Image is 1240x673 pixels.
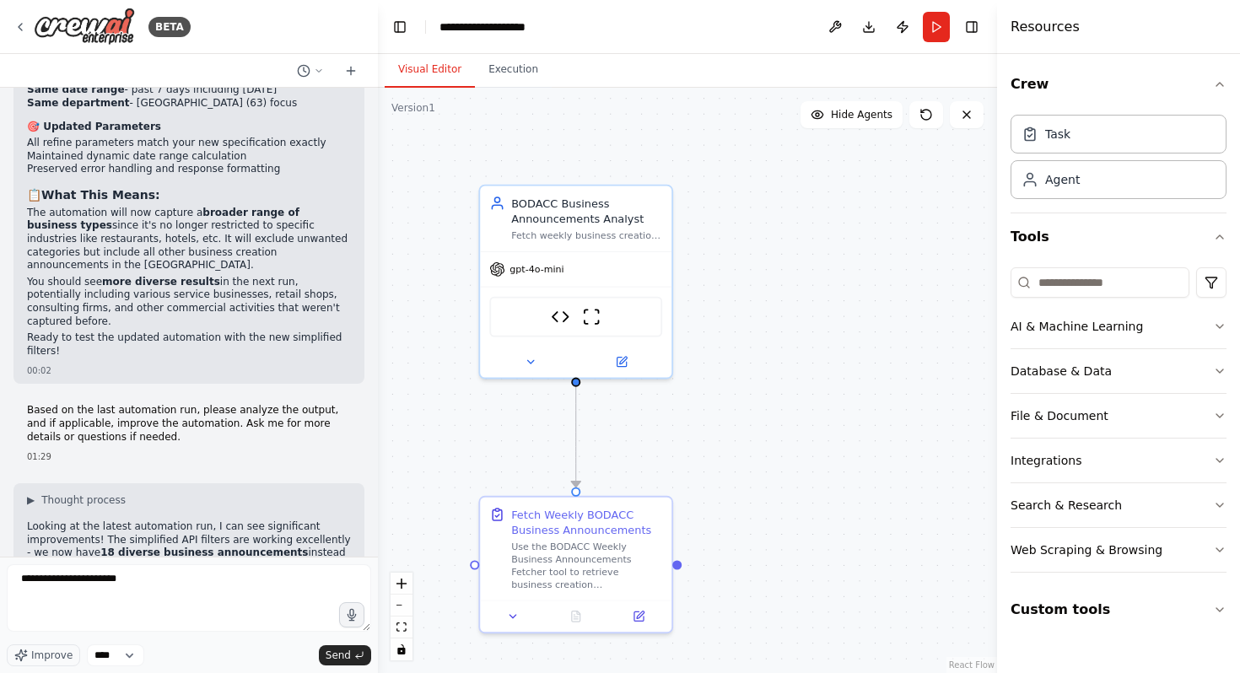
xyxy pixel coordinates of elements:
[1045,171,1080,188] div: Agent
[1011,452,1081,469] div: Integrations
[1011,61,1227,108] button: Crew
[27,493,35,507] span: ▶
[27,493,126,507] button: ▶Thought process
[290,61,331,81] button: Switch to previous chat
[569,387,584,487] g: Edge from a9c0128a-f958-4d59-a734-c97fc7b98654 to cad9dda8-5749-4b1c-8f23-d61ab4045f2c
[801,101,903,128] button: Hide Agents
[831,108,892,121] span: Hide Agents
[391,101,435,115] div: Version 1
[578,353,666,371] button: Open in side panel
[27,207,299,232] strong: broader range of business types
[1011,318,1143,335] div: AI & Machine Learning
[1011,363,1112,380] div: Database & Data
[27,163,351,176] li: Preserved error handling and response formatting
[27,331,351,358] p: Ready to test the updated automation with the new simplified filters!
[511,541,662,590] div: Use the BODACC Weekly Business Announcements Fetcher tool to retrieve business creation announcem...
[27,276,351,328] p: You should see in the next run, potentially including various service businesses, retail shops, c...
[1011,439,1227,482] button: Integrations
[27,520,351,573] p: Looking at the latest automation run, I can see significant improvements! The simplified API filt...
[1011,304,1227,348] button: AI & Machine Learning
[41,188,160,202] strong: What This Means:
[1011,17,1080,37] h4: Resources
[31,649,73,662] span: Improve
[27,207,351,272] p: The automation will now capture a since it's no longer restricted to specific industries like res...
[1011,213,1227,261] button: Tools
[100,546,308,558] strong: 18 diverse business announcements
[34,8,135,46] img: Logo
[1011,407,1108,424] div: File & Document
[391,616,412,638] button: fit view
[388,15,412,39] button: Hide left sidebar
[27,83,125,95] strong: Same date range
[27,83,351,97] li: - past 7 days including [DATE]
[391,638,412,660] button: toggle interactivity
[511,229,662,242] div: Fetch weekly business creation announcements from [GEOGRAPHIC_DATA] for [GEOGRAPHIC_DATA] and cre...
[102,276,220,288] strong: more diverse results
[949,660,995,670] a: React Flow attribution
[1011,541,1162,558] div: Web Scraping & Browsing
[148,17,191,37] div: BETA
[511,507,662,538] div: Fetch Weekly BODACC Business Announcements
[582,308,601,326] img: ScrapeWebsiteTool
[1011,261,1227,586] div: Tools
[1011,483,1227,527] button: Search & Research
[1011,497,1122,514] div: Search & Research
[543,607,609,626] button: No output available
[319,645,371,665] button: Send
[391,573,412,660] div: React Flow controls
[7,644,80,666] button: Improve
[478,185,673,380] div: BODACC Business Announcements AnalystFetch weekly business creation announcements from [GEOGRAPHI...
[1011,394,1227,438] button: File & Document
[339,602,364,627] button: Click to speak your automation idea
[960,15,984,39] button: Hide right sidebar
[509,263,563,276] span: gpt-4o-mini
[551,308,569,326] img: BODACC Weekly Business Announcements Fetcher
[27,450,351,463] div: 01:29
[27,121,161,132] strong: 🎯 Updated Parameters
[1011,586,1227,633] button: Custom tools
[1011,349,1227,393] button: Database & Data
[1045,126,1070,143] div: Task
[439,19,554,35] nav: breadcrumb
[511,196,662,227] div: BODACC Business Announcements Analyst
[27,186,351,203] h3: 📋
[27,97,130,109] strong: Same department
[27,97,351,110] li: - [GEOGRAPHIC_DATA] (63) focus
[27,404,351,444] p: Based on the last automation run, please analyze the output, and if applicable, improve the autom...
[1011,108,1227,213] div: Crew
[391,595,412,616] button: zoom out
[337,61,364,81] button: Start a new chat
[27,137,351,150] li: All refine parameters match your new specification exactly
[391,573,412,595] button: zoom in
[27,364,351,377] div: 00:02
[478,496,673,633] div: Fetch Weekly BODACC Business AnnouncementsUse the BODACC Weekly Business Announcements Fetcher to...
[1011,528,1227,572] button: Web Scraping & Browsing
[385,52,475,88] button: Visual Editor
[326,649,351,662] span: Send
[41,493,126,507] span: Thought process
[612,607,665,626] button: Open in side panel
[475,52,552,88] button: Execution
[27,150,351,164] li: Maintained dynamic date range calculation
